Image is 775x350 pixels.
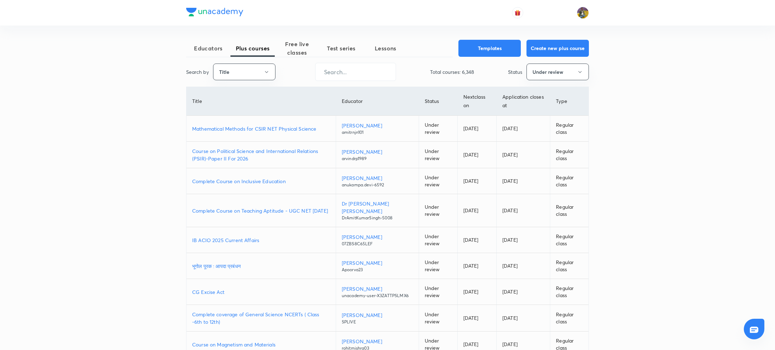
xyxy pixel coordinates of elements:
[192,125,330,132] a: Mathematical Methods for CSIR NET Physical Science
[342,319,413,325] p: SPLIVE
[342,122,413,136] a: [PERSON_NAME]amitrnjn101
[497,253,550,279] td: [DATE]
[342,174,413,182] p: [PERSON_NAME]
[457,194,496,227] td: [DATE]
[342,241,413,247] p: 07ZBS8C65LEF
[419,168,457,194] td: Under review
[497,194,550,227] td: [DATE]
[550,305,589,332] td: Regular class
[457,279,496,305] td: [DATE]
[342,129,413,136] p: amitrnjn101
[342,285,413,299] a: [PERSON_NAME]unacademy-user-X3ZATTPSLMX6
[550,227,589,253] td: Regular class
[577,7,589,19] img: sajan k
[342,267,413,273] p: Apoorva23
[342,148,413,162] a: [PERSON_NAME]arvindrp1989
[497,279,550,305] td: [DATE]
[457,305,496,332] td: [DATE]
[550,142,589,168] td: Regular class
[342,311,413,325] a: [PERSON_NAME]SPLIVE
[550,279,589,305] td: Regular class
[342,122,413,129] p: [PERSON_NAME]
[342,200,413,215] p: Dr [PERSON_NAME] [PERSON_NAME]
[497,305,550,332] td: [DATE]
[342,155,413,162] p: arvindrp1989
[419,305,457,332] td: Under review
[457,87,496,116] th: Next class on
[457,142,496,168] td: [DATE]
[186,44,230,53] span: Educators
[363,44,408,53] span: Lessons
[419,142,457,168] td: Under review
[342,292,413,299] p: unacademy-user-X3ZATTPSLMX6
[342,233,413,241] p: [PERSON_NAME]
[192,311,330,326] a: Complete coverage of General Science NCERTs ( Class -6th to 12th)
[192,236,330,244] a: IB ACIO 2025 Current Affairs
[342,233,413,247] a: [PERSON_NAME]07ZBS8C65LEF
[342,215,413,221] p: DrAmitKumarSingh-5008
[512,7,523,18] button: avatar
[342,174,413,188] a: [PERSON_NAME]anukampa.devi-6592
[342,338,413,345] p: [PERSON_NAME]
[316,63,396,81] input: Search...
[526,64,589,80] button: Under review
[419,116,457,142] td: Under review
[192,207,330,214] a: Complete Course on Teaching Aptitude - UGC NET [DATE]
[514,10,521,16] img: avatar
[508,68,522,76] p: Status
[497,168,550,194] td: [DATE]
[186,8,243,18] a: Company Logo
[342,259,413,267] p: [PERSON_NAME]
[186,8,243,16] img: Company Logo
[419,87,457,116] th: Status
[230,44,275,53] span: Plus courses
[497,227,550,253] td: [DATE]
[342,285,413,292] p: [PERSON_NAME]
[419,279,457,305] td: Under review
[550,253,589,279] td: Regular class
[457,227,496,253] td: [DATE]
[419,194,457,227] td: Under review
[192,288,330,296] a: CG Excise Act
[526,40,589,57] button: Create new plus course
[192,262,330,270] a: भूगोल पूरक : आपदा प्रबंधन
[457,168,496,194] td: [DATE]
[336,87,419,116] th: Educator
[457,253,496,279] td: [DATE]
[192,341,330,348] a: Course on Magnetism and Materials
[192,147,330,162] a: Course on Political Science and International Relations (PSIR)-Paper II For 2026
[497,87,550,116] th: Application closes at
[419,253,457,279] td: Under review
[342,259,413,273] a: [PERSON_NAME]Apoorva23
[497,142,550,168] td: [DATE]
[213,64,275,80] button: Title
[319,44,363,53] span: Test series
[550,194,589,227] td: Regular class
[457,116,496,142] td: [DATE]
[342,148,413,155] p: [PERSON_NAME]
[550,168,589,194] td: Regular class
[497,116,550,142] td: [DATE]
[458,40,521,57] button: Templates
[550,87,589,116] th: Type
[275,40,319,57] span: Free live classes
[342,182,413,188] p: anukampa.devi-6592
[186,68,209,76] p: Search by
[419,227,457,253] td: Under review
[192,177,330,185] a: Complete Course on Inclusive Education
[186,87,336,116] th: Title
[342,311,413,319] p: [PERSON_NAME]
[550,116,589,142] td: Regular class
[342,200,413,221] a: Dr [PERSON_NAME] [PERSON_NAME]DrAmitKumarSingh-5008
[430,68,474,76] p: Total courses: 6,348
